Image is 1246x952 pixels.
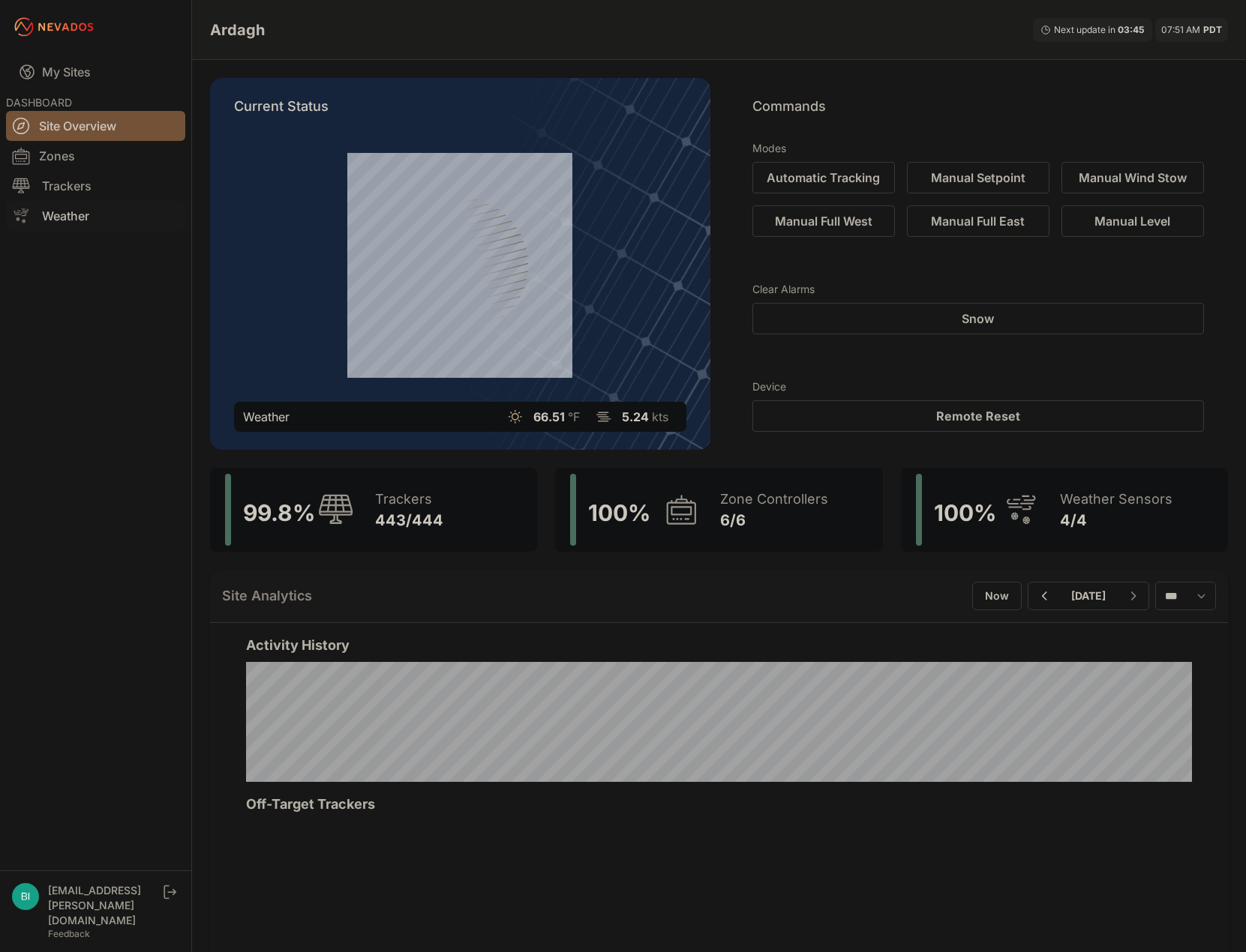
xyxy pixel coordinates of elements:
span: PDT [1203,24,1222,35]
a: Trackers [6,171,185,201]
div: 443/444 [375,510,443,531]
span: 5.24 [622,409,649,424]
img: bill.nichols@longroadenergy.com [12,883,39,910]
img: Nevados [12,15,96,39]
div: 6/6 [720,510,828,531]
span: Next update in [1054,24,1115,35]
a: Site Overview [6,111,185,141]
span: 99.8 % [243,499,315,526]
a: Zones [6,141,185,171]
a: Feedback [48,928,90,939]
span: °F [568,409,580,424]
button: Manual Setpoint [907,162,1049,193]
a: My Sites [6,54,185,90]
div: Trackers [375,489,443,510]
div: [EMAIL_ADDRESS][PERSON_NAME][DOMAIN_NAME] [48,883,161,928]
h3: Device [752,379,1205,394]
a: 100%Zone Controllers6/6 [555,468,882,552]
span: kts [652,409,668,424]
span: 66.51 [533,409,565,424]
div: Zone Controllers [720,489,828,510]
button: Manual Full East [907,205,1049,237]
h2: Off-Target Trackers [246,794,1192,815]
div: Weather [243,408,290,426]
span: DASHBOARD [6,96,72,109]
a: 99.8%Trackers443/444 [210,468,537,552]
p: Commands [752,96,1205,129]
span: 100 % [934,499,996,526]
span: 100 % [588,499,650,526]
a: Weather [6,201,185,231]
button: Manual Full West [752,205,895,237]
div: Weather Sensors [1060,489,1172,510]
nav: Breadcrumb [210,10,265,49]
div: 03 : 45 [1118,24,1145,36]
button: Now [972,582,1022,610]
button: Manual Level [1061,205,1204,237]
h2: Activity History [246,635,1192,656]
span: 07:51 AM [1161,24,1200,35]
h3: Ardagh [210,19,265,40]
h2: Site Analytics [222,585,312,606]
div: 4/4 [1060,510,1172,531]
button: Automatic Tracking [752,162,895,193]
button: Snow [752,303,1205,334]
a: 100%Weather Sensors4/4 [901,468,1228,552]
button: Manual Wind Stow [1061,162,1204,193]
p: Current Status [234,96,686,129]
button: [DATE] [1059,582,1118,609]
h3: Clear Alarms [752,282,1205,297]
button: Remote Reset [752,400,1205,432]
h3: Modes [752,141,786,156]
